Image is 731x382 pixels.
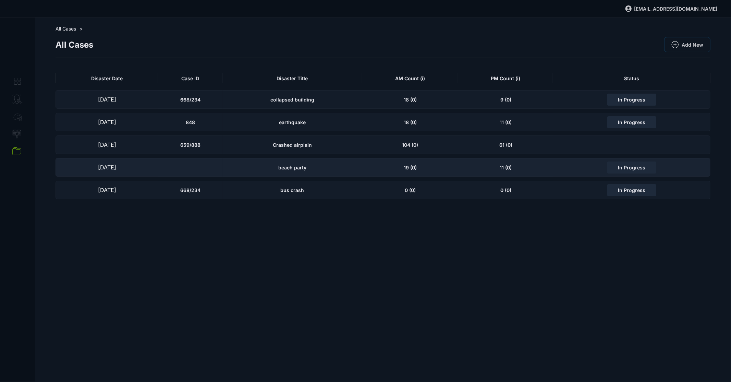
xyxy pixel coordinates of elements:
span: 18 (0) [404,119,417,125]
span: Disaster Date [91,75,123,81]
span: In Progress [618,119,645,125]
span: > [80,26,83,32]
span: In Progress [618,97,645,103]
span: Status [624,75,639,81]
span: Case ID [181,75,199,81]
img: svg%3e [625,5,632,12]
div: [DATE] [56,135,158,154]
span: earthquake [279,119,306,125]
span: Crashed airplain [273,142,312,148]
div: [DATE] [56,90,158,109]
span: PM Count (i) [491,75,520,81]
span: In Progress [618,187,645,193]
span: 668/234 [180,187,200,193]
span: 659/888 [180,142,200,148]
span: In Progress [618,165,645,170]
div: [DATE] [56,113,158,131]
span: All Cases [56,26,76,32]
span: Disaster Title [277,75,308,81]
span: 0 (0) [500,187,511,193]
span: bus crash [281,187,304,193]
span: beach party [278,165,306,170]
span: AM Count (i) [395,75,425,81]
span: 0 (0) [405,187,416,193]
span: All Cases [56,40,93,50]
div: [DATE] [56,158,158,177]
span: 61 (0) [499,142,512,148]
span: [EMAIL_ADDRESS][DOMAIN_NAME] [634,6,717,12]
span: 9 (0) [500,97,511,103]
span: 11 (0) [500,119,512,125]
span: 18 (0) [404,97,417,103]
span: 19 (0) [404,165,417,170]
span: 848 [186,119,195,125]
span: 668/234 [180,97,200,103]
span: collapsed building [270,97,314,103]
span: Add New [682,42,703,48]
div: [DATE] [56,181,158,199]
span: 11 (0) [500,165,512,170]
span: 104 (0) [402,142,418,148]
button: Add New [664,37,710,52]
